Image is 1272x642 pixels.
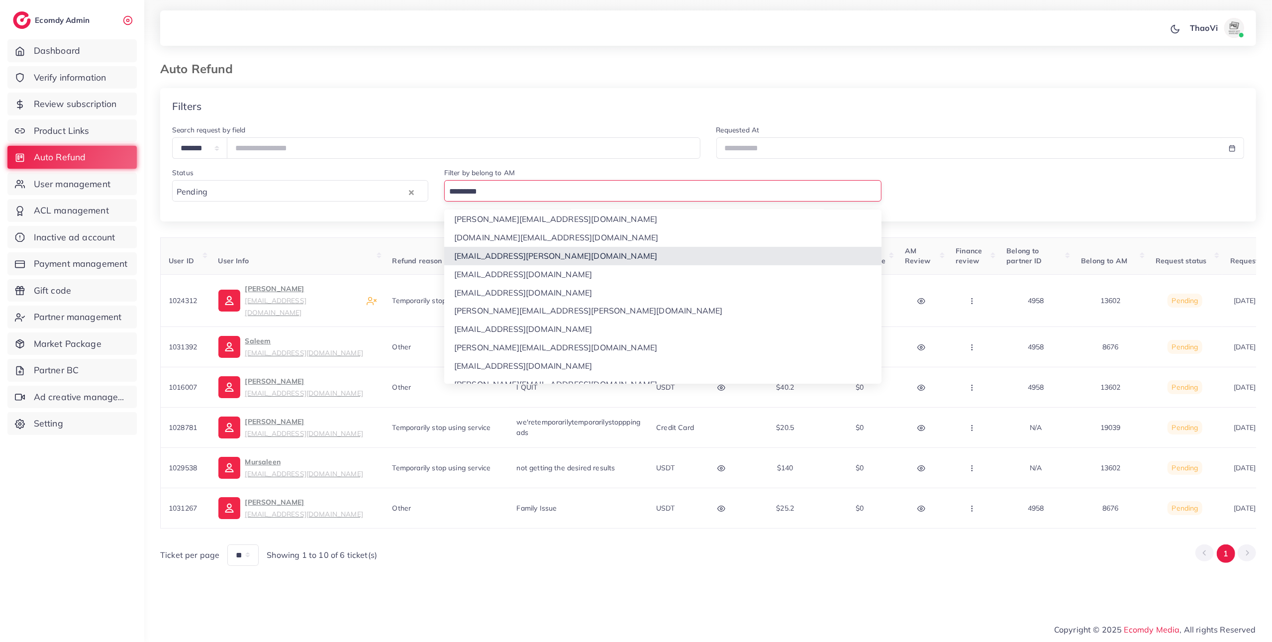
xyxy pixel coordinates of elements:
img: logo [13,11,31,29]
li: [PERSON_NAME][EMAIL_ADDRESS][DOMAIN_NAME] [444,338,881,357]
input: Search for option [210,184,406,200]
span: Pending [175,185,209,200]
span: Request status [1156,256,1206,265]
p: [PERSON_NAME] [245,375,363,399]
h2: Ecomdy Admin [35,15,92,25]
span: $20.5 [776,423,794,432]
span: Market Package [34,337,101,350]
a: Payment management [7,252,137,275]
span: Showing 1 to 10 of 6 ticket(s) [267,549,377,561]
small: [EMAIL_ADDRESS][DOMAIN_NAME] [245,389,363,397]
span: User Info [218,256,249,265]
a: Gift code [7,279,137,302]
p: Credit card [656,422,694,433]
span: Pending [1172,463,1198,472]
a: Ecomdy Media [1124,625,1180,635]
a: [PERSON_NAME][EMAIL_ADDRESS][DOMAIN_NAME] [218,416,363,439]
span: Auto Refund [34,151,86,164]
span: Gift code [34,284,71,297]
a: User management [7,173,137,196]
div: Search for option [172,180,428,202]
a: Ad creative management [7,386,137,409]
span: $0 [856,383,864,392]
img: ic-user-info.36bf1079.svg [218,417,240,438]
a: Verify information [7,66,137,89]
small: [EMAIL_ADDRESS][DOMAIN_NAME] [245,296,306,317]
span: Copyright © 2025 [1054,624,1256,636]
span: N/A [1030,423,1042,432]
p: [PERSON_NAME] [245,416,363,439]
span: N/A [1030,463,1042,472]
label: Status [172,168,194,178]
a: Product Links [7,119,137,142]
a: Dashboard [7,39,137,62]
span: Family Issue [517,504,557,513]
span: 1029538 [169,463,197,472]
span: Temporarily stop using service [392,423,491,432]
span: 8676 [1102,504,1119,513]
a: Review subscription [7,93,137,115]
p: ThaoVi [1190,22,1218,34]
span: User management [34,178,110,191]
span: Pending [1172,296,1198,305]
img: avatar [1224,18,1244,38]
span: Verify information [34,71,106,84]
li: [PERSON_NAME][EMAIL_ADDRESS][PERSON_NAME][DOMAIN_NAME] [444,302,881,320]
span: 4958 [1028,342,1044,351]
span: 13602 [1100,383,1121,392]
li: [EMAIL_ADDRESS][DOMAIN_NAME] [444,320,881,338]
span: Pending [1172,383,1198,392]
span: 4958 [1028,504,1044,513]
span: User ID [169,256,194,265]
a: ACL management [7,199,137,222]
span: Belong to partner ID [1006,246,1042,265]
span: $0 [856,423,864,432]
span: Ticket per page [160,549,219,561]
li: [PERSON_NAME][EMAIL_ADDRESS][DOMAIN_NAME] [444,375,881,394]
a: Saleem[EMAIL_ADDRESS][DOMAIN_NAME] [218,335,363,359]
span: Request at [1230,256,1268,265]
li: [EMAIL_ADDRESS][DOMAIN_NAME] [444,265,881,284]
span: Inactive ad account [34,231,115,244]
span: Partner BC [34,364,79,377]
span: $140 [777,463,793,472]
label: Requested At [716,125,760,135]
li: [PERSON_NAME][EMAIL_ADDRESS][DOMAIN_NAME] [444,210,881,228]
li: [DOMAIN_NAME][EMAIL_ADDRESS][DOMAIN_NAME] [444,228,881,247]
span: $40.2 [776,383,794,392]
p: Mursaleen [245,456,363,480]
img: ic-user-info.36bf1079.svg [218,290,240,312]
input: Search for option [446,184,876,200]
div: Search for option [444,180,881,202]
img: ic-user-info.36bf1079.svg [218,497,240,519]
span: Partner management [34,311,122,323]
label: Filter by belong to AM [444,168,515,178]
span: not getting the desired results [517,463,615,472]
span: 13602 [1100,463,1121,472]
a: Partner management [7,306,137,328]
span: $25.2 [776,504,794,513]
small: [EMAIL_ADDRESS][DOMAIN_NAME] [245,429,363,437]
p: [PERSON_NAME] [245,496,363,520]
img: ic-user-info.36bf1079.svg [218,336,240,358]
button: Go to page 1 [1217,544,1235,563]
label: Search request by field [172,125,246,135]
span: Pending [1172,342,1198,351]
span: AM Review [905,246,930,265]
span: 1031267 [169,504,197,513]
small: [EMAIL_ADDRESS][DOMAIN_NAME] [245,469,363,478]
span: 13602 [1100,296,1121,305]
a: ThaoViavatar [1184,18,1248,38]
a: logoEcomdy Admin [13,11,92,29]
a: [PERSON_NAME][EMAIL_ADDRESS][DOMAIN_NAME] [218,375,363,399]
a: [PERSON_NAME][EMAIL_ADDRESS][DOMAIN_NAME] [218,496,363,520]
img: ic-user-info.36bf1079.svg [218,376,240,398]
span: Belong to AM [1081,256,1127,265]
p: USDT [656,502,675,514]
li: [EMAIL_ADDRESS][DOMAIN_NAME] [444,284,881,302]
a: Market Package [7,332,137,355]
span: Review subscription [34,98,117,110]
li: [EMAIL_ADDRESS][DOMAIN_NAME] [444,357,881,375]
h3: Auto Refund [160,62,241,76]
span: Pending [1172,423,1198,432]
